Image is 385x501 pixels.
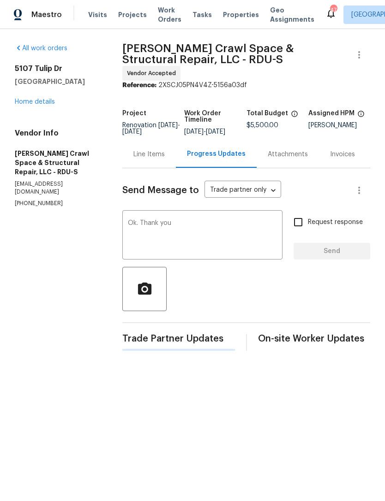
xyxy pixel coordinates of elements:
[330,150,355,159] div: Invoices
[133,150,165,159] div: Line Items
[15,129,100,138] h4: Vendor Info
[122,122,180,135] span: -
[15,45,67,52] a: All work orders
[184,110,246,123] h5: Work Order Timeline
[122,122,180,135] span: Renovation
[122,110,146,117] h5: Project
[127,69,180,78] span: Vendor Accepted
[206,129,225,135] span: [DATE]
[122,82,156,88] b: Reference:
[15,77,100,86] h5: [GEOGRAPHIC_DATA]
[223,10,259,19] span: Properties
[15,149,100,177] h5: [PERSON_NAME] Crawl Space & Structural Repair, LLC - RDU-S
[187,149,246,159] div: Progress Updates
[122,129,142,135] span: [DATE]
[258,334,370,343] span: On-site Worker Updates
[122,43,294,65] span: [PERSON_NAME] Crawl Space & Structural Repair, LLC - RDU-S
[184,129,204,135] span: [DATE]
[247,110,288,117] h5: Total Budget
[31,10,62,19] span: Maestro
[128,220,277,252] textarea: Ok. Thank you
[270,6,314,24] span: Geo Assignments
[158,122,178,129] span: [DATE]
[268,150,308,159] div: Attachments
[308,122,370,129] div: [PERSON_NAME]
[184,129,225,135] span: -
[308,218,363,227] span: Request response
[118,10,147,19] span: Projects
[158,6,181,24] span: Work Orders
[15,99,55,105] a: Home details
[291,110,298,122] span: The total cost of line items that have been proposed by Opendoor. This sum includes line items th...
[192,12,212,18] span: Tasks
[88,10,107,19] span: Visits
[205,183,281,198] div: Trade partner only
[122,81,370,90] div: 2XSCJ05PN4V4Z-5156a03df
[122,186,199,195] span: Send Message to
[15,180,100,196] p: [EMAIL_ADDRESS][DOMAIN_NAME]
[122,334,235,343] span: Trade Partner Updates
[330,6,337,15] div: 47
[15,200,100,207] p: [PHONE_NUMBER]
[247,122,278,129] span: $5,500.00
[308,110,355,117] h5: Assigned HPM
[357,110,365,122] span: The hpm assigned to this work order.
[15,64,100,73] h2: 5107 Tulip Dr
